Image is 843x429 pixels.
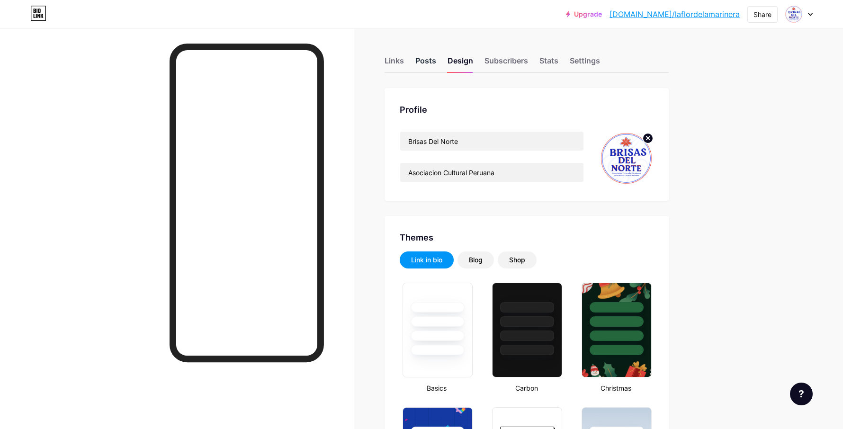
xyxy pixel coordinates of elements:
[411,255,442,265] div: Link in bio
[400,163,583,182] input: Bio
[599,131,654,186] img: laflordelamarinera
[566,10,602,18] a: Upgrade
[484,55,528,72] div: Subscribers
[753,9,771,19] div: Share
[448,55,473,72] div: Design
[489,383,564,393] div: Carbon
[400,383,474,393] div: Basics
[539,55,558,72] div: Stats
[385,55,404,72] div: Links
[785,5,803,23] img: laflordelamarinera
[469,255,483,265] div: Blog
[400,231,654,244] div: Themes
[400,103,654,116] div: Profile
[610,9,740,20] a: [DOMAIN_NAME]/laflordelamarinera
[509,255,525,265] div: Shop
[400,132,583,151] input: Name
[415,55,436,72] div: Posts
[570,55,600,72] div: Settings
[579,383,653,393] div: Christmas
